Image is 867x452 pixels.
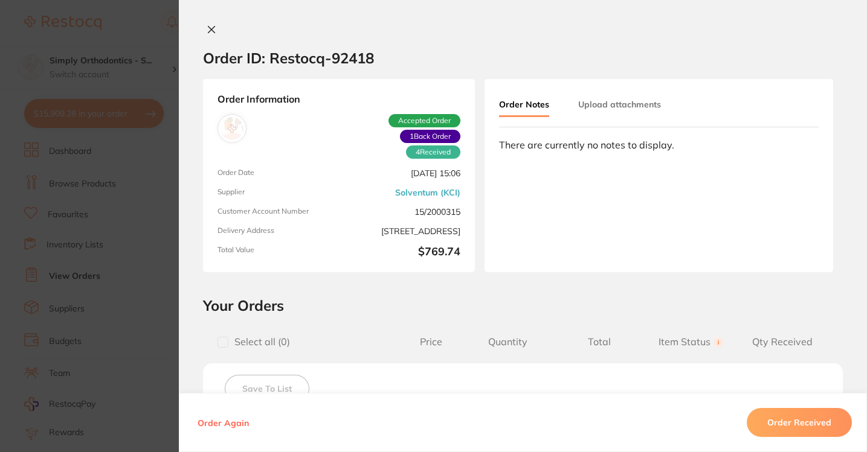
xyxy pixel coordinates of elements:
span: Quantity [462,336,553,348]
span: Delivery Address [218,226,334,236]
span: Customer Account Number [218,207,334,217]
button: Order Again [194,417,253,428]
img: Solventum (KCI) [221,117,243,140]
b: $769.74 [344,246,460,258]
button: Save To List [225,375,309,403]
span: Total [553,336,645,348]
span: Qty Received [736,336,828,348]
span: Received [406,145,460,159]
span: Total Value [218,246,334,258]
span: Select all ( 0 ) [228,336,290,348]
span: Supplier [218,188,334,197]
button: Order Notes [499,94,549,117]
button: Upload attachments [578,94,661,115]
span: Accepted Order [388,114,460,127]
a: Solventum (KCI) [395,188,460,197]
span: [STREET_ADDRESS] [344,226,460,236]
div: There are currently no notes to display. [499,139,819,150]
span: [DATE] 15:06 [344,168,460,178]
h2: Your Orders [203,296,843,314]
button: Order Received [747,408,852,437]
span: Back orders [400,130,460,143]
span: Price [401,336,462,348]
strong: Order Information [218,94,460,104]
span: Item Status [645,336,737,348]
h2: Order ID: Restocq- 92418 [203,49,374,67]
span: 15/2000315 [344,207,460,217]
span: Order Date [218,168,334,178]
